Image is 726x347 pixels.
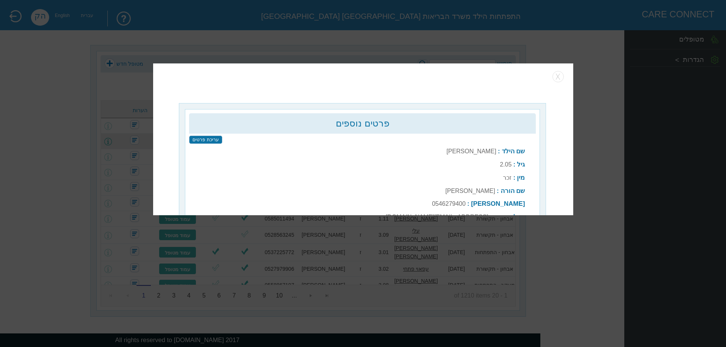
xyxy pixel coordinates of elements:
b: גיל [517,161,525,168]
label: זכר [503,174,512,181]
label: [EMAIL_ADDRESS][DOMAIN_NAME] [386,214,488,220]
b: שם הילד [501,148,525,155]
b: : [498,148,500,154]
b: שם הורה [500,187,525,194]
b: מין [517,174,525,181]
label: 2.05 [500,161,511,168]
b: : [496,188,498,194]
b: : [513,174,515,181]
b: : [513,161,515,168]
b: מייל ההורה [493,213,525,221]
b: [PERSON_NAME] [471,200,525,207]
label: [PERSON_NAME] [446,148,496,154]
label: 0546279400 [432,200,465,207]
b: : [490,214,492,220]
h2: פרטים נוספים [193,118,532,129]
b: : [467,200,469,207]
label: [PERSON_NAME] [445,188,495,194]
input: עריכת פרטים [189,136,222,144]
